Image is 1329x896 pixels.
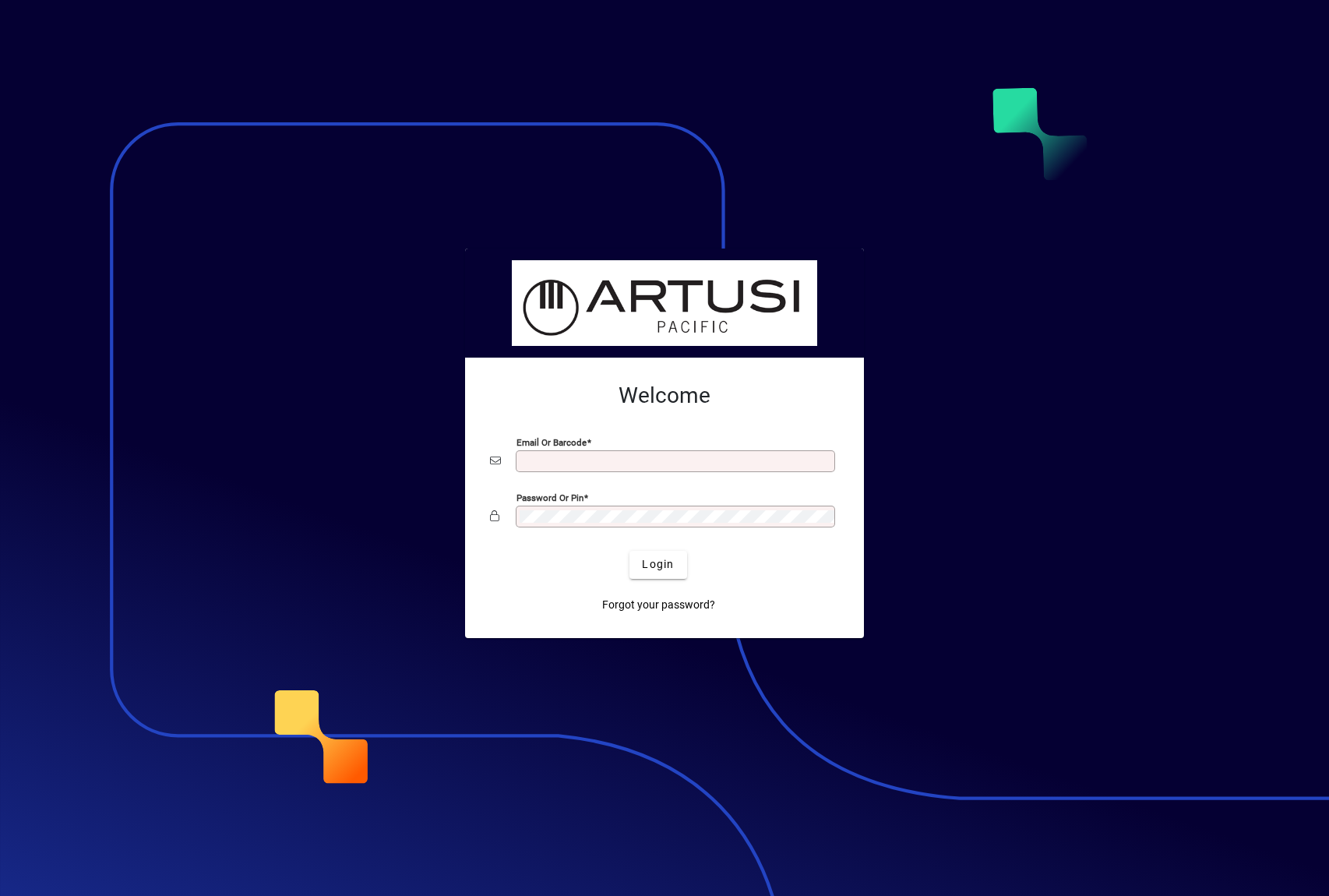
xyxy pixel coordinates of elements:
[602,597,715,613] span: Forgot your password?
[596,591,721,619] a: Forgot your password?
[490,383,839,409] h2: Welcome
[629,551,686,579] button: Login
[516,492,583,503] mat-label: Password or Pin
[642,556,674,573] span: Login
[516,436,587,447] mat-label: Email or Barcode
